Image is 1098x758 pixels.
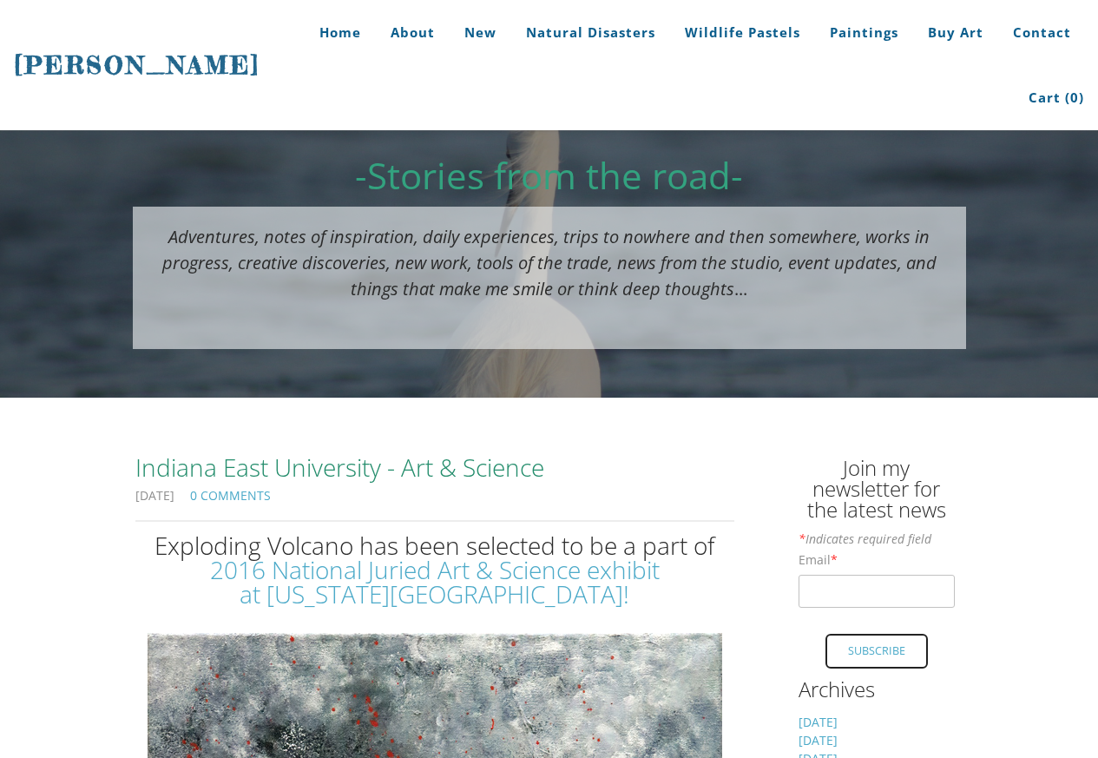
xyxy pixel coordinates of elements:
[133,157,966,194] h2: -Stories from the road-
[1016,65,1084,130] a: Cart (0)
[135,490,174,505] span: [DATE]
[799,554,838,566] label: Email
[827,636,926,668] span: Subscribe
[799,458,955,529] h2: Join my newsletter for the latest news
[1070,89,1079,106] span: 0
[135,533,734,606] h2: Exploding Volcano has been selected to be a part of
[210,553,660,610] a: ​ 2016 National Juried Art & Science exhibit at [US_STATE][GEOGRAPHIC_DATA]!
[162,225,937,300] font: ...
[14,49,260,82] a: [PERSON_NAME]
[190,487,271,504] a: 0 Comments
[14,50,260,80] span: [PERSON_NAME]
[799,679,955,709] h2: Archives
[799,714,838,730] a: [DATE]
[162,225,937,300] em: Adventures, notes of inspiration, daily experiences, trips to nowhere and then somewhere, works i...
[135,449,734,485] a: Indiana East University - Art & Science
[799,533,931,545] label: Indicates required field
[799,732,838,748] a: [DATE]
